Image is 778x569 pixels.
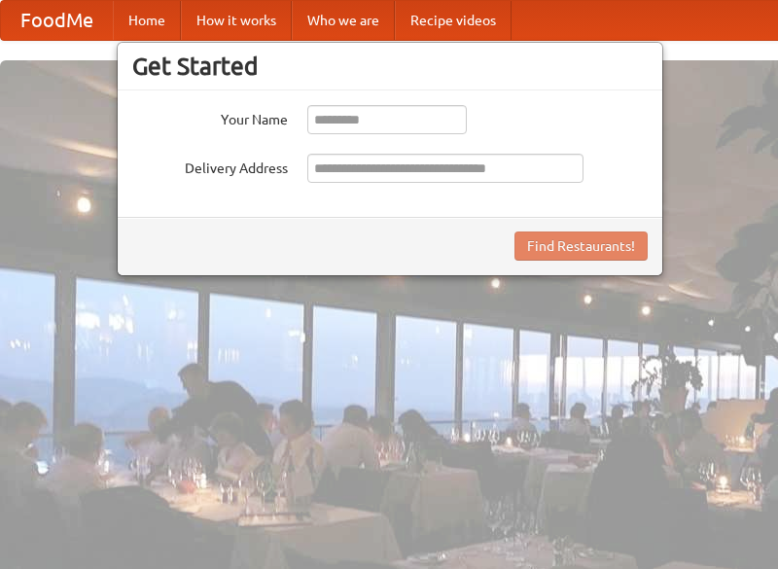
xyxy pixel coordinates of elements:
a: Who we are [292,1,395,40]
a: How it works [181,1,292,40]
button: Find Restaurants! [514,231,648,261]
a: Recipe videos [395,1,512,40]
h3: Get Started [132,52,648,81]
a: FoodMe [1,1,113,40]
a: Home [113,1,181,40]
label: Your Name [132,105,288,129]
label: Delivery Address [132,154,288,178]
